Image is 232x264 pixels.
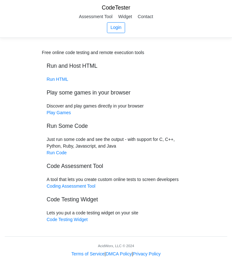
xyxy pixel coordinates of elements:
[71,251,160,257] div: | |
[133,251,161,256] a: Privacy Policy
[42,49,144,56] div: Free online code testing and remote execution tools
[47,77,68,82] a: Run HTML
[47,123,186,129] h5: Run Some Code
[47,163,186,170] h5: Code Assessment Tool
[116,12,134,21] a: Widget
[47,63,186,69] h5: Run and Host HTML
[77,12,115,21] a: Assessment Tool
[98,243,134,249] div: AcidWorx, LLC © 2024
[47,184,95,189] a: Coding Assessment Tool
[102,4,130,11] a: CodeTester
[71,251,104,256] a: Terms of Service
[47,89,186,96] h5: Play some games in your browser
[136,12,155,21] a: Contact
[47,217,88,222] a: Code Testing Widget
[106,251,132,256] a: DMCA Policy
[47,196,186,203] h5: Code Testing Widget
[47,150,67,155] a: Run Code
[107,22,125,33] a: Login
[42,49,190,223] div: Discover and play games directly in your browser Just run some code and see the output - with sup...
[47,110,71,115] a: Play Games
